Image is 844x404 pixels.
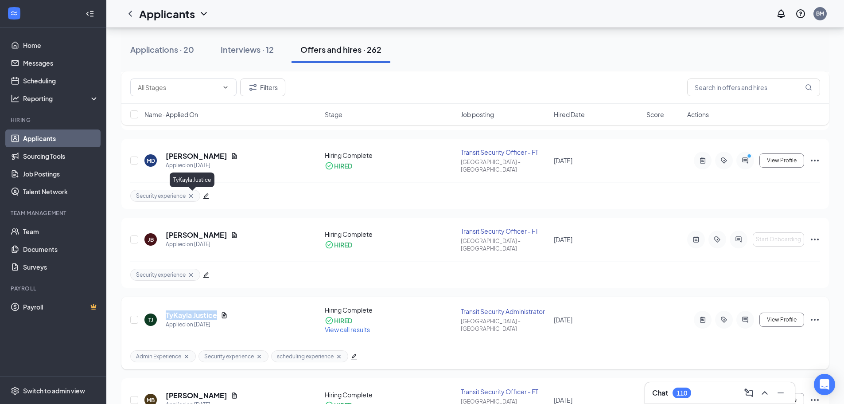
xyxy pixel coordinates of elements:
div: [GEOGRAPHIC_DATA] - [GEOGRAPHIC_DATA] [461,237,548,252]
svg: Collapse [86,9,94,18]
span: [DATE] [554,235,572,243]
h5: [PERSON_NAME] [166,151,227,161]
div: Applied on [DATE] [166,240,238,249]
span: edit [351,353,357,360]
svg: Document [231,231,238,239]
div: Open Intercom Messenger [814,374,835,395]
button: Filter Filters [240,78,285,96]
svg: ActiveChat [733,236,744,243]
button: ChevronUp [758,386,772,400]
a: Scheduling [23,72,99,90]
div: HIRED [334,316,352,325]
div: Transit Security Officer - FT [461,227,548,235]
span: edit [203,193,209,199]
div: Transit Security Officer - FT [461,387,548,396]
svg: Document [221,312,228,319]
div: Payroll [11,285,97,292]
div: Hiring Complete [325,306,456,314]
span: Security experience [136,271,186,278]
div: Applications · 20 [130,44,194,55]
span: Start Onboarding [756,236,801,243]
span: Admin Experience [136,353,181,360]
svg: MagnifyingGlass [805,84,812,91]
svg: Filter [248,82,258,93]
svg: Cross [183,353,190,360]
div: Hiring Complete [325,390,456,399]
svg: ChevronUp [759,388,770,398]
svg: Ellipses [809,314,820,325]
div: Reporting [23,94,99,103]
h5: [PERSON_NAME] [166,391,227,400]
span: Hired Date [554,110,585,119]
svg: CheckmarkCircle [325,161,334,170]
span: Name · Applied On [144,110,198,119]
div: Interviews · 12 [221,44,274,55]
button: ComposeMessage [742,386,756,400]
div: Transit Security Administrator [461,307,548,316]
div: Switch to admin view [23,386,85,395]
a: Applicants [23,129,99,147]
div: MB [147,396,155,404]
span: View Profile [767,157,797,164]
span: View call results [325,326,370,333]
a: Sourcing Tools [23,147,99,165]
div: Team Management [11,209,97,217]
div: MD [147,157,155,165]
button: Minimize [774,386,788,400]
h1: Applicants [139,6,195,21]
svg: Cross [187,271,194,278]
span: Score [646,110,664,119]
svg: Document [231,153,238,160]
svg: Ellipses [809,234,820,245]
svg: ActiveTag [712,236,723,243]
div: TJ [148,316,153,324]
span: View Profile [767,317,797,323]
button: View Profile [759,313,804,327]
span: [DATE] [554,316,572,324]
svg: ChevronDown [198,8,209,19]
span: Stage [325,110,342,119]
svg: ActiveTag [719,157,729,164]
svg: ActiveNote [691,236,701,243]
div: [GEOGRAPHIC_DATA] - [GEOGRAPHIC_DATA] [461,318,548,333]
a: Home [23,36,99,54]
span: Security experience [204,353,254,360]
div: 110 [677,389,687,397]
span: [DATE] [554,157,572,165]
svg: ActiveChat [740,316,751,323]
span: Job posting [461,110,494,119]
svg: ActiveChat [740,157,751,164]
div: [GEOGRAPHIC_DATA] - [GEOGRAPHIC_DATA] [461,158,548,173]
svg: Notifications [776,8,786,19]
div: Offers and hires · 262 [300,44,381,55]
h5: [PERSON_NAME] [166,230,227,240]
a: Documents [23,240,99,258]
svg: QuestionInfo [795,8,806,19]
h3: Chat [652,388,668,398]
svg: PrimaryDot [745,153,756,161]
span: [DATE] [554,396,572,404]
svg: Cross [256,353,263,360]
svg: Minimize [775,388,786,398]
div: Applied on [DATE] [166,161,238,170]
svg: Analysis [11,94,19,103]
div: Hiring [11,116,97,124]
a: Messages [23,54,99,72]
svg: ActiveTag [719,316,729,323]
svg: ChevronLeft [125,8,136,19]
span: edit [203,272,209,278]
div: BM [816,10,824,17]
a: PayrollCrown [23,298,99,316]
span: scheduling experience [277,353,334,360]
svg: Document [231,392,238,399]
div: Hiring Complete [325,230,456,239]
a: Job Postings [23,165,99,183]
div: Transit Security Officer - FT [461,148,548,157]
span: Actions [687,110,709,119]
svg: ComposeMessage [743,388,754,398]
input: All Stages [138,82,218,92]
a: Surveys [23,258,99,276]
svg: ChevronDown [222,84,229,91]
div: HIRED [334,161,352,170]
